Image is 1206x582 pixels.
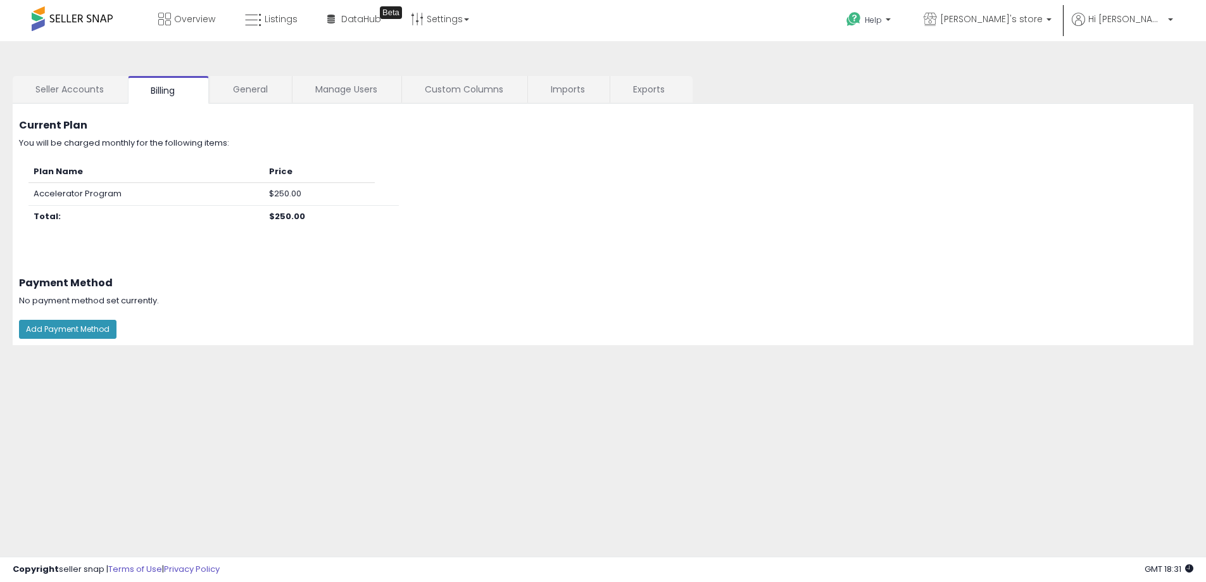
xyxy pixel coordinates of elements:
[1088,13,1164,25] span: Hi [PERSON_NAME]
[341,13,381,25] span: DataHub
[264,161,375,183] th: Price
[13,76,127,103] a: Seller Accounts
[28,183,264,206] td: Accelerator Program
[19,137,229,149] span: You will be charged monthly for the following items:
[1072,13,1173,41] a: Hi [PERSON_NAME]
[19,277,1187,289] h3: Payment Method
[128,76,209,104] a: Billing
[13,563,59,575] strong: Copyright
[19,320,116,339] button: Add Payment Method
[846,11,862,27] i: Get Help
[610,76,691,103] a: Exports
[940,13,1043,25] span: [PERSON_NAME]'s store
[402,76,526,103] a: Custom Columns
[9,295,1197,307] div: No payment method set currently.
[164,563,220,575] a: Privacy Policy
[264,183,375,206] td: $250.00
[269,210,305,222] b: $250.00
[836,2,903,41] a: Help
[34,210,61,222] b: Total:
[28,161,264,183] th: Plan Name
[19,120,1187,131] h3: Current Plan
[380,6,402,19] div: Tooltip anchor
[174,13,215,25] span: Overview
[292,76,400,103] a: Manage Users
[528,76,608,103] a: Imports
[1145,563,1193,575] span: 2025-10-9 18:31 GMT
[210,76,291,103] a: General
[13,564,220,576] div: seller snap | |
[108,563,162,575] a: Terms of Use
[265,13,298,25] span: Listings
[865,15,882,25] span: Help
